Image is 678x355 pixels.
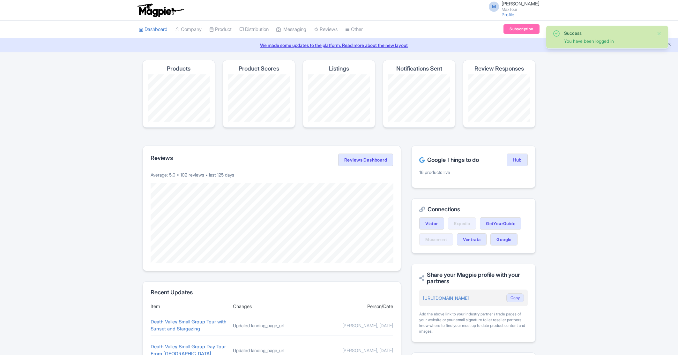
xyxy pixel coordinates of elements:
a: Viator [419,217,444,230]
h4: Notifications Sent [396,65,442,72]
div: Person/Date [316,303,393,310]
div: Changes [233,303,310,310]
h2: Recent Updates [151,289,393,296]
div: Success [564,30,652,36]
a: Musement [419,233,453,245]
div: You have been logged in [564,38,652,44]
h2: Google Things to do [419,157,479,163]
img: logo-ab69f6fb50320c5b225c76a69d11143b.png [136,3,185,17]
p: Average: 5.0 • 102 reviews • last 125 days [151,171,393,178]
a: We made some updates to the platform. Read more about the new layout [4,42,674,49]
a: Subscription [503,24,539,34]
div: Updated landing_page_url [233,347,310,354]
p: 16 products live [419,169,527,176]
div: Add the above link to your industry partner / trade pages of your website or your email signature... [419,311,527,334]
a: [URL][DOMAIN_NAME] [423,295,469,301]
a: Hub [507,154,527,166]
button: Copy [506,293,524,302]
button: Close announcement [667,41,672,49]
h2: Connections [419,206,527,213]
a: Distribution [239,21,269,38]
h4: Listings [329,65,349,72]
h4: Products [167,65,190,72]
h4: Review Responses [474,65,524,72]
a: GetYourGuide [480,217,521,230]
a: Ventrata [457,233,487,245]
a: Dashboard [139,21,168,38]
a: Company [175,21,202,38]
span: M [489,2,499,12]
h4: Product Scores [239,65,279,72]
div: Item [151,303,228,310]
a: Google [490,233,517,245]
a: M [PERSON_NAME] MaxTour [485,1,540,11]
a: Profile [502,12,514,17]
span: [PERSON_NAME] [502,1,540,7]
h2: Share your Magpie profile with your partners [419,272,527,284]
div: Updated landing_page_url [233,322,310,329]
a: Messaging [276,21,306,38]
a: Reviews [314,21,338,38]
a: Death Valley Small Group Tour with Sunset and Stargazing [151,319,227,332]
div: [PERSON_NAME], [DATE] [316,322,393,329]
h2: Reviews [151,155,173,161]
div: [PERSON_NAME], [DATE] [316,347,393,354]
a: Reviews Dashboard [338,154,393,166]
a: Other [345,21,363,38]
button: Close [657,30,662,37]
small: MaxTour [502,7,540,11]
a: Expedia [448,217,476,230]
a: Product [209,21,232,38]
